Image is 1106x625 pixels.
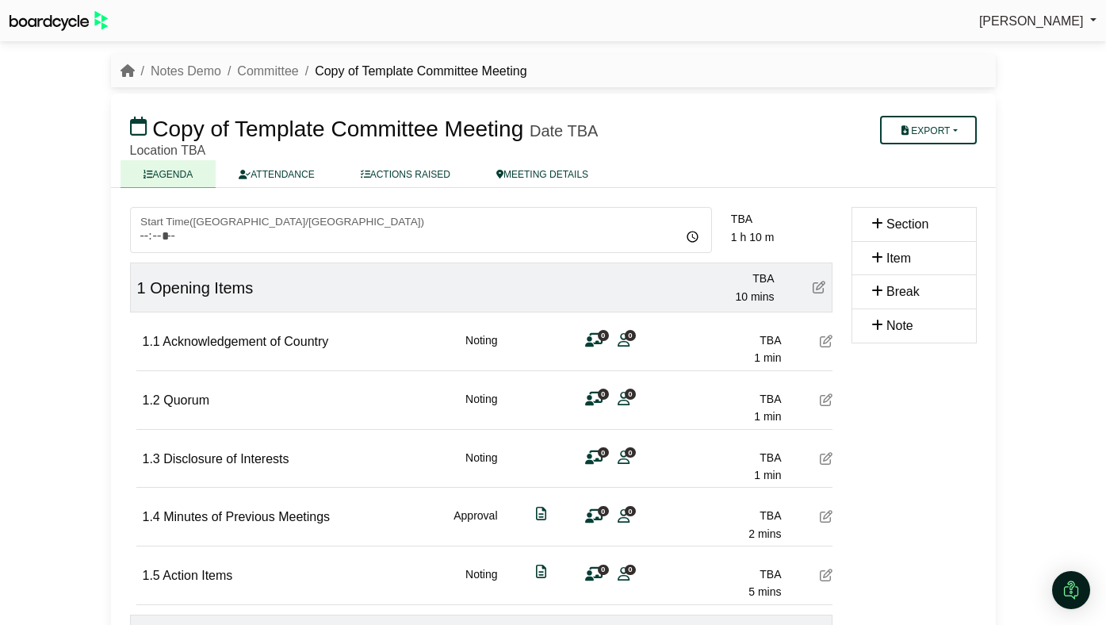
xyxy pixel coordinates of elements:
img: BoardcycleBlackGreen-aaafeed430059cb809a45853b8cf6d952af9d84e6e89e1f1685b34bfd5cb7d64.svg [10,11,108,31]
span: Location TBA [130,144,206,157]
span: Acknowledgement of Country [163,335,328,348]
div: Date TBA [530,121,598,140]
span: 0 [625,330,636,340]
span: 5 mins [748,585,781,598]
a: ACTIONS RAISED [338,160,473,188]
a: Committee [237,64,298,78]
a: AGENDA [121,160,216,188]
div: TBA [731,210,842,228]
span: 0 [625,389,636,399]
span: 1.5 [143,569,160,582]
div: TBA [671,449,782,466]
nav: breadcrumb [121,61,527,82]
span: 0 [625,565,636,575]
span: 1 min [754,351,781,364]
span: 1.2 [143,393,160,407]
div: Noting [465,566,497,601]
span: Break [886,285,920,298]
div: Open Intercom Messenger [1052,571,1090,609]
span: 1 min [754,410,781,423]
span: 1.4 [143,510,160,523]
span: 1 h 10 m [731,231,774,243]
div: Approval [453,507,497,543]
button: Export [880,116,976,144]
span: 1.1 [143,335,160,348]
span: Disclosure of Interests [163,452,289,466]
span: Minutes of Previous Meetings [163,510,330,523]
span: [PERSON_NAME] [979,14,1084,28]
span: 10 mins [735,290,774,303]
span: Quorum [163,393,209,407]
div: TBA [671,332,782,349]
div: TBA [671,390,782,408]
div: Noting [465,332,497,367]
div: TBA [671,566,782,583]
span: 1 min [754,469,781,481]
span: Copy of Template Committee Meeting [152,117,523,141]
div: Noting [465,390,497,426]
a: [PERSON_NAME] [979,11,1096,32]
a: ATTENDANCE [216,160,337,188]
span: Section [886,217,928,231]
span: 1.3 [143,452,160,466]
a: Notes Demo [151,64,221,78]
span: 0 [598,565,609,575]
span: 0 [598,447,609,458]
div: TBA [671,507,782,524]
span: 0 [625,447,636,458]
div: Noting [465,449,497,485]
span: 1 [137,279,146,297]
span: 2 mins [748,527,781,540]
span: 0 [598,389,609,399]
span: 0 [598,506,609,516]
li: Copy of Template Committee Meeting [299,61,527,82]
span: Opening Items [150,279,253,297]
span: 0 [625,506,636,516]
span: 0 [598,330,609,340]
a: MEETING DETAILS [473,160,611,188]
span: Note [886,319,913,332]
span: Item [886,251,911,265]
div: TBA [664,270,775,287]
span: Action Items [163,569,232,582]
